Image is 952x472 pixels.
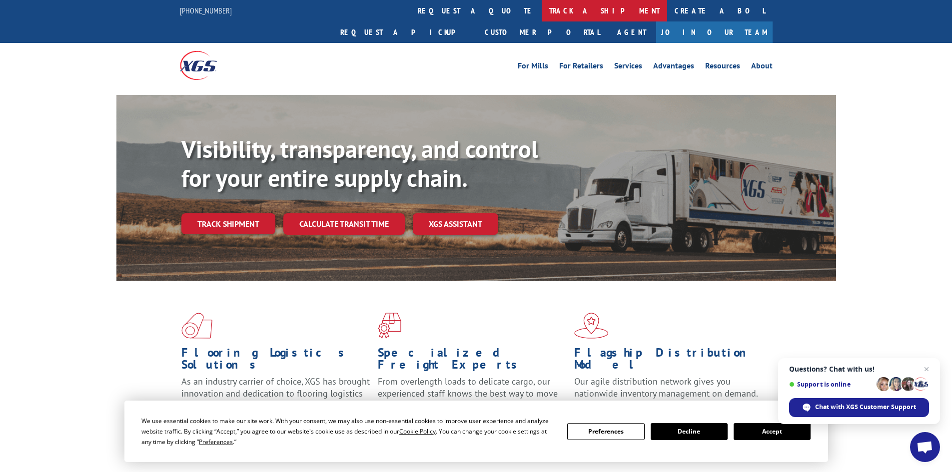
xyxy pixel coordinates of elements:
[559,62,603,73] a: For Retailers
[378,313,401,339] img: xgs-icon-focused-on-flooring-red
[789,398,929,417] div: Chat with XGS Customer Support
[378,376,567,420] p: From overlength loads to delicate cargo, our experienced staff knows the best way to move your fr...
[574,313,609,339] img: xgs-icon-flagship-distribution-model-red
[607,21,656,43] a: Agent
[574,376,758,399] span: Our agile distribution network gives you nationwide inventory management on demand.
[141,416,555,447] div: We use essential cookies to make our site work. With your consent, we may also use non-essential ...
[574,347,763,376] h1: Flagship Distribution Model
[751,62,773,73] a: About
[181,133,538,193] b: Visibility, transparency, and control for your entire supply chain.
[614,62,642,73] a: Services
[378,347,567,376] h1: Specialized Freight Experts
[656,21,773,43] a: Join Our Team
[910,432,940,462] div: Open chat
[413,213,498,235] a: XGS ASSISTANT
[518,62,548,73] a: For Mills
[705,62,740,73] a: Resources
[283,213,405,235] a: Calculate transit time
[921,363,933,375] span: Close chat
[477,21,607,43] a: Customer Portal
[181,347,370,376] h1: Flooring Logistics Solutions
[180,5,232,15] a: [PHONE_NUMBER]
[399,427,436,436] span: Cookie Policy
[181,213,275,234] a: Track shipment
[181,376,370,411] span: As an industry carrier of choice, XGS has brought innovation and dedication to flooring logistics...
[567,423,644,440] button: Preferences
[789,365,929,373] span: Questions? Chat with us!
[789,381,873,388] span: Support is online
[815,403,916,412] span: Chat with XGS Customer Support
[651,423,728,440] button: Decline
[181,313,212,339] img: xgs-icon-total-supply-chain-intelligence-red
[199,438,233,446] span: Preferences
[734,423,811,440] button: Accept
[653,62,694,73] a: Advantages
[333,21,477,43] a: Request a pickup
[124,401,828,462] div: Cookie Consent Prompt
